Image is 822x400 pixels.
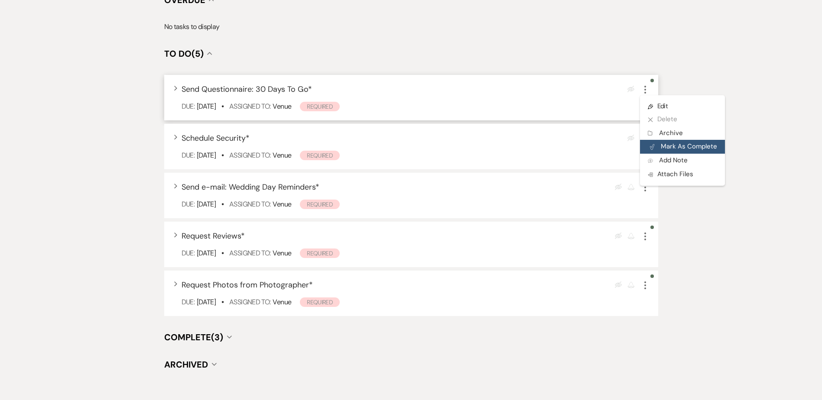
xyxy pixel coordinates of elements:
[273,297,291,306] span: Venue
[182,297,195,306] span: Due:
[229,200,270,209] span: Assigned To:
[182,232,245,240] button: Request Reviews*
[197,102,216,111] span: [DATE]
[640,168,725,181] button: Attach Files
[197,200,216,209] span: [DATE]
[300,248,340,258] span: Required
[182,133,250,143] span: Schedule Security *
[182,200,195,209] span: Due:
[182,280,313,290] span: Request Photos from Photographer *
[164,360,217,369] button: Archived
[300,297,340,307] span: Required
[221,248,224,258] b: •
[300,200,340,209] span: Required
[164,48,204,59] span: To Do (5)
[182,84,312,94] span: Send Questionnaire: 30 Days To Go *
[640,100,725,113] a: Edit
[164,332,223,343] span: Complete (3)
[182,85,312,93] button: Send Questionnaire: 30 Days To Go*
[229,297,270,306] span: Assigned To:
[182,134,250,142] button: Schedule Security*
[640,140,725,154] button: Mark As Complete
[182,248,195,258] span: Due:
[273,151,291,160] span: Venue
[164,333,232,342] button: Complete(3)
[221,151,224,160] b: •
[300,151,340,160] span: Required
[182,151,195,160] span: Due:
[221,297,224,306] b: •
[164,49,212,58] button: To Do(5)
[197,297,216,306] span: [DATE]
[229,102,270,111] span: Assigned To:
[640,154,725,168] button: Add Note
[182,183,319,191] button: Send e-mail: Wedding Day Reminders*
[640,113,725,126] button: Delete
[648,170,693,178] span: Attach Files
[197,248,216,258] span: [DATE]
[229,248,270,258] span: Assigned To:
[229,151,270,160] span: Assigned To:
[182,102,195,111] span: Due:
[164,359,208,370] span: Archived
[164,21,658,32] p: No tasks to display
[273,102,291,111] span: Venue
[300,102,340,111] span: Required
[221,102,224,111] b: •
[182,281,313,289] button: Request Photos from Photographer*
[182,231,245,241] span: Request Reviews *
[197,151,216,160] span: [DATE]
[640,126,725,140] button: Archive
[273,200,291,209] span: Venue
[221,200,224,209] b: •
[273,248,291,258] span: Venue
[182,182,319,192] span: Send e-mail: Wedding Day Reminders *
